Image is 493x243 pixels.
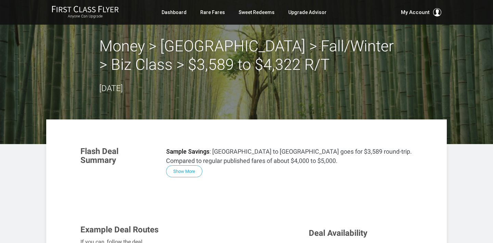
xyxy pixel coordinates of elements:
[52,14,119,19] small: Anyone Can Upgrade
[239,6,275,18] a: Sweet Redeems
[52,5,119,19] a: First Class FlyerAnyone Can Upgrade
[80,225,159,234] span: Example Deal Routes
[99,37,394,74] h2: Money > [GEOGRAPHIC_DATA] > Fall/Winter > Biz Class > $3,589 to $4,322 R/T
[80,147,156,165] h3: Flash Deal Summary
[166,147,413,165] p: : [GEOGRAPHIC_DATA] to [GEOGRAPHIC_DATA] goes for $3,589 round-trip. Compared to regular publishe...
[200,6,225,18] a: Rare Fares
[99,84,123,93] time: [DATE]
[288,6,327,18] a: Upgrade Advisor
[52,5,119,13] img: First Class Flyer
[166,165,202,177] button: Show More
[166,148,210,155] strong: Sample Savings
[401,8,430,16] span: My Account
[309,228,367,238] span: Deal Availability
[162,6,187,18] a: Dashboard
[401,8,441,16] button: My Account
